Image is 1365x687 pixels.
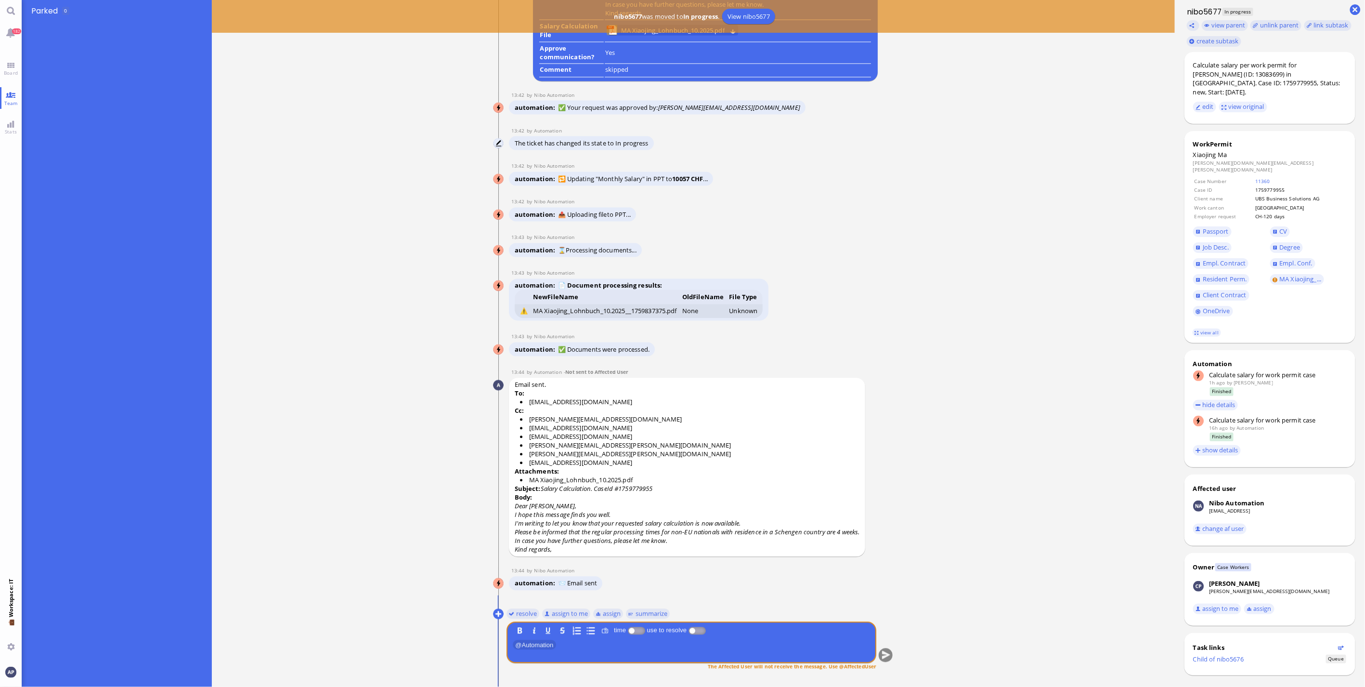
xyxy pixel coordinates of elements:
h1: nibo5677 [1184,6,1222,17]
span: automation [515,579,558,588]
span: claudia.plueer@bluelakelegal.com [1234,379,1274,386]
td: MA Xiaojing_Lohnbuch_10.2025__1759837375.pdf [530,304,679,318]
img: Nibo Automation [494,345,504,356]
span: - [564,369,628,376]
span: automation@nibo.ai [534,163,574,170]
div: Calculate salary for work permit case [1209,370,1347,379]
p-inputswitch: use to resolve [689,627,706,634]
div: Automation [1193,359,1347,368]
span: by [527,128,534,134]
p: I hope this message finds you well. [515,511,860,519]
span: Team [2,100,20,106]
a: MA Xiaojing_... [1270,274,1325,285]
span: 182 [12,28,21,34]
strong: Subject: [515,485,541,493]
span: skipped [605,66,628,74]
span: Client Contract [1203,291,1247,299]
p: Please be informed that the regular processing times for non-EU nationals with residence in a Sch... [515,528,860,537]
strong: 10057 CHF [672,175,703,184]
span: ✅ Documents were processed. [558,345,650,354]
span: Finished [1210,387,1234,396]
i: [PERSON_NAME][EMAIL_ADDRESS][DOMAIN_NAME] [658,104,800,112]
strong: Attachments: [515,467,559,476]
button: hide details [1193,400,1238,410]
span: Ma [1218,150,1227,159]
span: automation@bluelakelegal.com [534,369,561,376]
b: In progress [683,12,718,21]
span: Parked [31,5,61,16]
div: Nibo Automation [1209,499,1265,507]
span: 1h ago [1209,379,1225,386]
span: automation@nibo.ai [534,270,574,277]
img: Claudia Plueer [1193,581,1204,592]
span: Stats [2,128,19,135]
span: automation [515,246,558,255]
span: Degree [1280,243,1300,251]
span: by [1230,424,1235,431]
button: create subtask [1187,36,1241,47]
td: Case Number [1194,177,1254,185]
button: view original [1219,102,1267,112]
div: Calculate salary per work permit for [PERSON_NAME] (ID: 13083699) in [GEOGRAPHIC_DATA]. Case ID: ... [1193,61,1347,96]
img: You [5,667,16,677]
span: Board [1,69,20,76]
th: NewFileName [530,290,679,304]
li: MA Xiaojing_Lohnbuch_10.2025.pdf [520,476,860,485]
img: Nibo Automation [1193,501,1204,511]
dd: [PERSON_NAME][DOMAIN_NAME][EMAIL_ADDRESS][PERSON_NAME][DOMAIN_NAME] [1193,159,1347,173]
button: assign [593,608,624,619]
button: assign to me [1193,604,1242,614]
span: 💼 Workspace: IT [7,618,14,639]
span: 0 [64,7,67,14]
span: 13:44 [511,369,527,376]
img: Nibo Automation [494,103,504,114]
td: Work canton [1194,204,1254,211]
a: Passport [1193,226,1232,237]
span: by [527,198,534,205]
strong: Body: [515,493,533,502]
span: Empl. Contract [1203,259,1246,267]
strong: 📄 Document processing results: [558,281,663,290]
strong: To: [515,389,524,398]
li: [PERSON_NAME][EMAIL_ADDRESS][PERSON_NAME][DOMAIN_NAME] [520,450,860,459]
strong: Cc: [515,407,524,415]
td: Client name [1194,195,1254,202]
span: 13:43 [511,333,527,340]
span: 16h ago [1209,424,1228,431]
span: by [527,270,534,277]
button: view parent [1202,20,1248,31]
div: WorkPermit [1193,140,1347,148]
a: Empl. Conf. [1270,258,1315,269]
img: Nibo Automation [494,210,504,221]
li: [PERSON_NAME][EMAIL_ADDRESS][DOMAIN_NAME] [520,415,860,424]
a: view all [1193,329,1221,337]
li: [PERSON_NAME][EMAIL_ADDRESS][PERSON_NAME][DOMAIN_NAME] [520,441,860,450]
img: Nibo Automation [494,174,504,185]
span: 📤 Uploading file to PPT... [558,211,631,219]
span: automation@nibo.ai [534,92,574,99]
span: Email sent. [515,381,860,554]
span: automation [515,104,558,112]
button: change af user [1193,524,1247,534]
td: Comment [539,65,604,78]
span: 🔁 Updating "Monthly Salary" in PPT to ... [558,175,708,184]
span: MA Xiaojing_... [1280,275,1322,283]
button: B [515,625,525,636]
p: I'm writing to let you know that your requested salary calculation is now available. [515,519,860,528]
button: assign [1244,604,1274,614]
span: Not sent to Affected User [565,369,628,376]
button: I [529,625,539,636]
p: Kind regards, [515,545,860,554]
button: show details [1193,445,1241,456]
a: View nibo5677 [722,9,775,24]
i: Salary Calculation. CaseId #1759779955 [541,485,653,493]
span: In progress [1222,8,1253,16]
span: by [527,163,534,170]
label: time [612,627,628,634]
button: edit [1193,102,1217,112]
span: Status [1326,655,1346,663]
span: automation@nibo.ai [534,333,574,340]
a: Job Desc. [1193,242,1232,253]
li: [EMAIL_ADDRESS][DOMAIN_NAME] [520,398,860,407]
span: automation [515,211,558,219]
